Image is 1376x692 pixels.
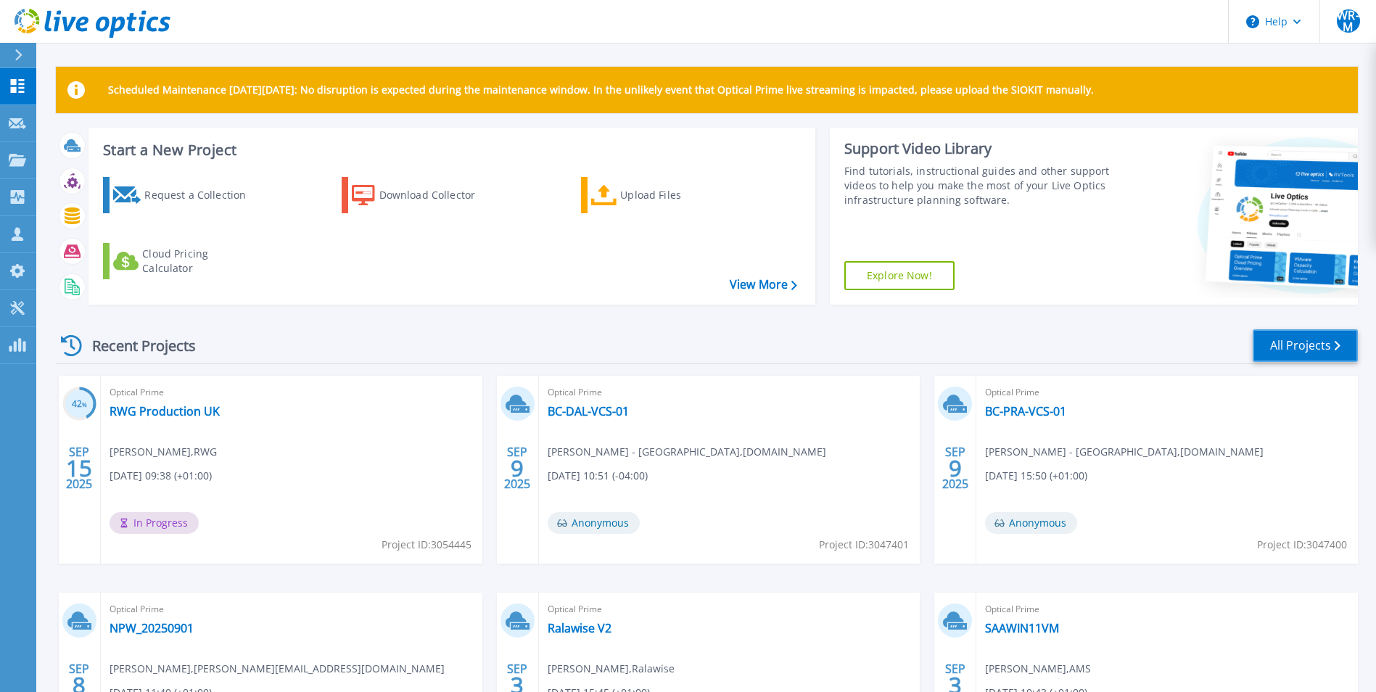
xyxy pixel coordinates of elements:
[730,278,797,292] a: View More
[511,679,524,691] span: 3
[949,462,962,474] span: 9
[503,442,531,495] div: SEP 2025
[110,621,194,635] a: NPW_20250901
[949,679,962,691] span: 3
[548,512,640,534] span: Anonymous
[548,404,629,419] a: BC-DAL-VCS-01
[548,444,826,460] span: [PERSON_NAME] - [GEOGRAPHIC_DATA] , [DOMAIN_NAME]
[82,400,87,408] span: %
[110,601,474,617] span: Optical Prime
[844,261,955,290] a: Explore Now!
[379,181,495,210] div: Download Collector
[548,601,912,617] span: Optical Prime
[108,84,1094,96] p: Scheduled Maintenance [DATE][DATE]: No disruption is expected during the maintenance window. In t...
[548,468,648,484] span: [DATE] 10:51 (-04:00)
[1337,9,1360,33] span: WR-M
[103,177,265,213] a: Request a Collection
[56,328,215,363] div: Recent Projects
[382,537,471,553] span: Project ID: 3054445
[1253,329,1358,362] a: All Projects
[66,462,92,474] span: 15
[581,177,743,213] a: Upload Files
[985,384,1349,400] span: Optical Prime
[942,442,969,495] div: SEP 2025
[844,164,1113,207] div: Find tutorials, instructional guides and other support videos to help you make the most of your L...
[62,396,96,413] h3: 42
[110,468,212,484] span: [DATE] 09:38 (+01:00)
[985,404,1066,419] a: BC-PRA-VCS-01
[985,468,1087,484] span: [DATE] 15:50 (+01:00)
[73,679,86,691] span: 8
[110,404,220,419] a: RWG Production UK
[548,621,611,635] a: Ralawise V2
[985,444,1264,460] span: [PERSON_NAME] - [GEOGRAPHIC_DATA] , [DOMAIN_NAME]
[144,181,260,210] div: Request a Collection
[985,512,1077,534] span: Anonymous
[110,512,199,534] span: In Progress
[342,177,503,213] a: Download Collector
[985,621,1059,635] a: SAAWIN11VM
[110,384,474,400] span: Optical Prime
[548,661,675,677] span: [PERSON_NAME] , Ralawise
[620,181,736,210] div: Upload Files
[819,537,909,553] span: Project ID: 3047401
[103,243,265,279] a: Cloud Pricing Calculator
[142,247,258,276] div: Cloud Pricing Calculator
[1257,537,1347,553] span: Project ID: 3047400
[844,139,1113,158] div: Support Video Library
[65,442,93,495] div: SEP 2025
[110,444,217,460] span: [PERSON_NAME] , RWG
[985,661,1091,677] span: [PERSON_NAME] , AMS
[548,384,912,400] span: Optical Prime
[110,661,445,677] span: [PERSON_NAME] , [PERSON_NAME][EMAIL_ADDRESS][DOMAIN_NAME]
[511,462,524,474] span: 9
[103,142,796,158] h3: Start a New Project
[985,601,1349,617] span: Optical Prime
